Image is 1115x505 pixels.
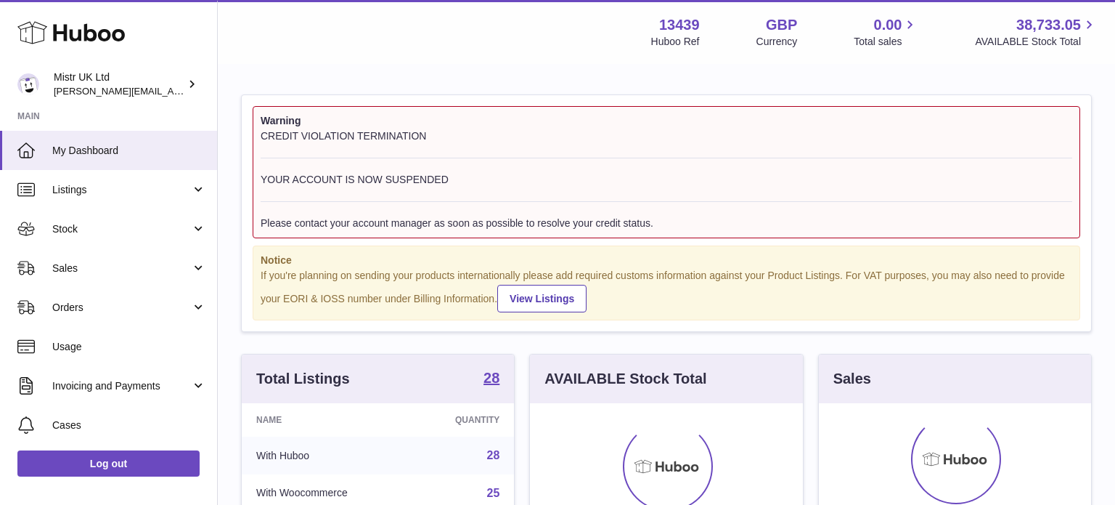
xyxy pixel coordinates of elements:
div: CREDIT VIOLATION TERMINATION YOUR ACCOUNT IS NOW SUSPENDED Please contact your account manager as... [261,129,1072,230]
span: Listings [52,183,191,197]
h3: Sales [833,369,871,389]
span: Sales [52,262,191,275]
th: Quantity [411,403,514,437]
a: 0.00 Total sales [854,15,918,49]
a: 25 [487,487,500,499]
span: Cases [52,419,206,432]
a: 28 [483,371,499,388]
a: 38,733.05 AVAILABLE Stock Total [975,15,1098,49]
span: My Dashboard [52,144,206,158]
div: Mistr UK Ltd [54,70,184,98]
span: Invoicing and Payments [52,379,191,393]
a: 28 [487,449,500,461]
span: 0.00 [874,15,902,35]
strong: 28 [483,371,499,385]
div: Currency [756,35,798,49]
img: alex@mistr.co [17,73,39,95]
div: Huboo Ref [651,35,700,49]
h3: AVAILABLE Stock Total [544,369,706,389]
span: Stock [52,222,191,236]
a: Log out [17,451,200,477]
span: 38,733.05 [1016,15,1081,35]
span: Orders [52,301,191,315]
a: View Listings [497,285,587,312]
div: If you're planning on sending your products internationally please add required customs informati... [261,269,1072,312]
th: Name [242,403,411,437]
strong: GBP [766,15,797,35]
h3: Total Listings [256,369,350,389]
td: With Huboo [242,437,411,474]
strong: 13439 [659,15,700,35]
span: Usage [52,340,206,354]
span: [PERSON_NAME][EMAIL_ADDRESS][DOMAIN_NAME] [54,85,291,97]
strong: Warning [261,114,1072,128]
span: Total sales [854,35,918,49]
strong: Notice [261,254,1072,267]
span: AVAILABLE Stock Total [975,35,1098,49]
